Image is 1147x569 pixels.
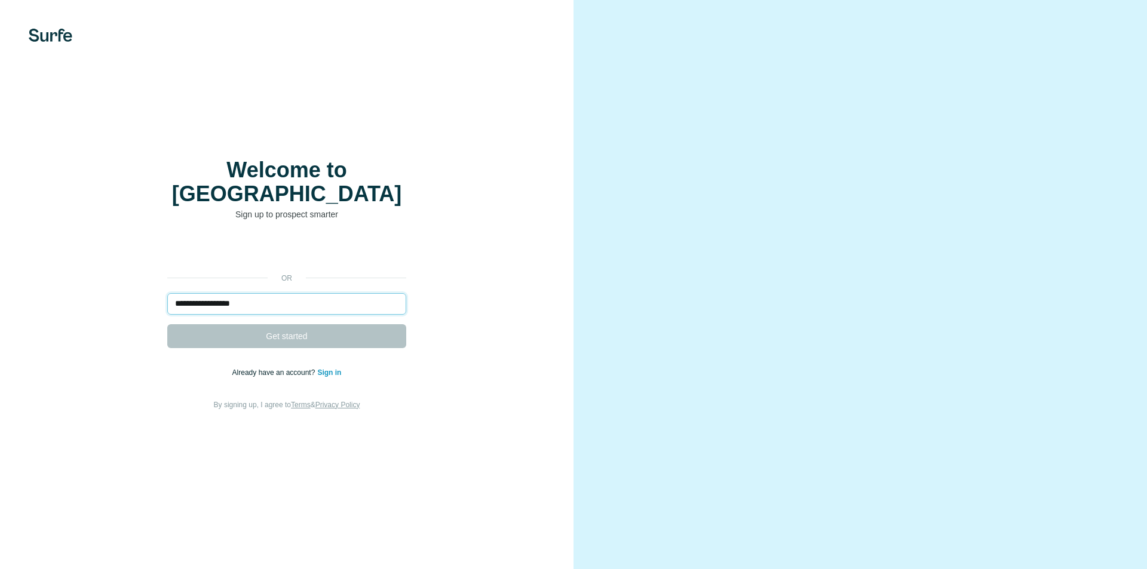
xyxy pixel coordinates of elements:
a: Terms [291,401,311,409]
img: Surfe's logo [29,29,72,42]
a: Sign in [317,368,341,377]
span: Already have an account? [232,368,318,377]
h1: Welcome to [GEOGRAPHIC_DATA] [167,158,406,206]
p: or [268,273,306,284]
a: Privacy Policy [315,401,360,409]
p: Sign up to prospect smarter [167,208,406,220]
span: By signing up, I agree to & [214,401,360,409]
